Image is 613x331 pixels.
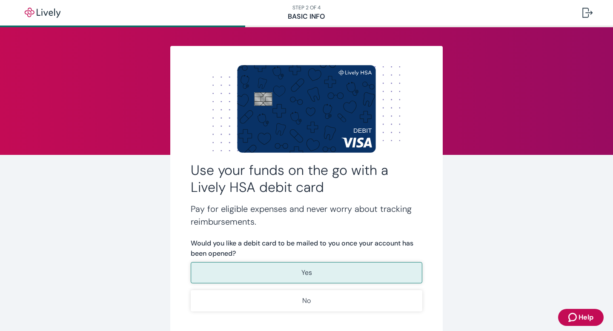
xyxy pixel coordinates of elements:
[579,312,593,322] span: Help
[558,309,604,326] button: Zendesk support iconHelp
[301,268,312,278] p: Yes
[191,290,422,311] button: No
[191,66,422,151] img: Dot background
[191,262,422,283] button: Yes
[191,203,422,228] h4: Pay for eligible expenses and never worry about tracking reimbursements.
[568,312,579,322] svg: Zendesk support icon
[237,65,376,152] img: Debit card
[191,162,422,196] h2: Use your funds on the go with a Lively HSA debit card
[302,296,311,306] p: No
[191,238,422,259] label: Would you like a debit card to be mailed to you once your account has been opened?
[19,8,66,18] img: Lively
[576,3,599,23] button: Log out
